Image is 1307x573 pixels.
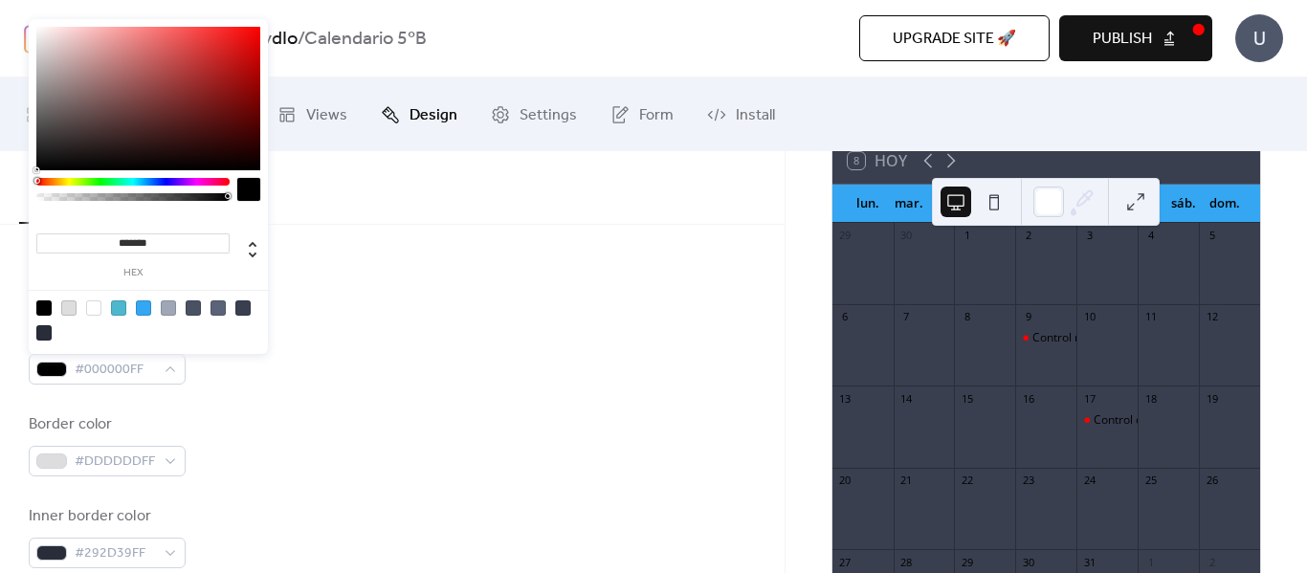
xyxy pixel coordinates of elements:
[298,21,304,57] b: /
[1015,330,1076,346] div: Control matemáticas
[1205,555,1219,569] div: 2
[838,229,853,243] div: 29
[1143,229,1158,243] div: 4
[1082,310,1097,324] div: 10
[24,23,53,54] img: logo
[859,15,1050,61] button: Upgrade site 🚀
[899,310,914,324] div: 7
[838,555,853,569] div: 27
[838,474,853,488] div: 20
[1082,229,1097,243] div: 3
[899,229,914,243] div: 30
[1021,310,1035,324] div: 9
[1082,555,1097,569] div: 31
[36,325,52,341] div: rgb(41, 45, 57)
[1143,310,1158,324] div: 11
[304,21,427,57] b: Calendario 5ºB
[29,505,182,528] div: Inner border color
[960,474,974,488] div: 22
[889,185,930,223] div: mar.
[838,310,853,324] div: 6
[75,359,155,382] span: #000000FF
[235,300,251,316] div: rgb(57, 63, 79)
[1204,185,1245,223] div: dom.
[1021,391,1035,406] div: 16
[263,85,362,143] a: Views
[111,300,126,316] div: rgb(78, 183, 205)
[899,474,914,488] div: 21
[893,28,1016,51] span: Upgrade site 🚀
[1143,555,1158,569] div: 1
[736,100,775,130] span: Install
[1021,474,1035,488] div: 23
[1205,391,1219,406] div: 19
[136,300,151,316] div: rgb(53, 166, 241)
[210,300,226,316] div: rgb(90, 99, 120)
[960,310,974,324] div: 8
[838,391,853,406] div: 13
[1059,15,1212,61] button: Publish
[1205,474,1219,488] div: 26
[1205,229,1219,243] div: 5
[306,100,347,130] span: Views
[1076,412,1138,429] div: Control de lengua
[75,451,155,474] span: #DDDDDDFF
[75,542,155,565] span: #292D39FF
[61,300,77,316] div: rgb(221, 221, 221)
[29,413,182,436] div: Border color
[1143,474,1158,488] div: 25
[36,300,52,316] div: rgb(0, 0, 0)
[86,300,101,316] div: rgb(255, 255, 255)
[960,391,974,406] div: 15
[1143,391,1158,406] div: 18
[186,300,201,316] div: rgb(73, 81, 99)
[520,100,577,130] span: Settings
[960,229,974,243] div: 1
[476,85,591,143] a: Settings
[899,391,914,406] div: 14
[19,151,94,224] button: Colors
[410,100,457,130] span: Design
[11,85,138,143] a: My Events
[929,185,970,223] div: mié.
[960,555,974,569] div: 29
[161,300,176,316] div: rgb(159, 167, 183)
[1235,14,1283,62] div: U
[1032,330,1144,346] div: Control matemáticas
[36,268,230,278] label: hex
[639,100,674,130] span: Form
[899,555,914,569] div: 28
[1094,412,1188,429] div: Control de lengua
[848,185,889,223] div: lun.
[1082,474,1097,488] div: 24
[1093,28,1152,51] span: Publish
[693,85,789,143] a: Install
[596,85,688,143] a: Form
[1021,229,1035,243] div: 2
[1082,391,1097,406] div: 17
[366,85,472,143] a: Design
[1021,555,1035,569] div: 30
[1163,185,1204,223] div: sáb.
[1205,310,1219,324] div: 12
